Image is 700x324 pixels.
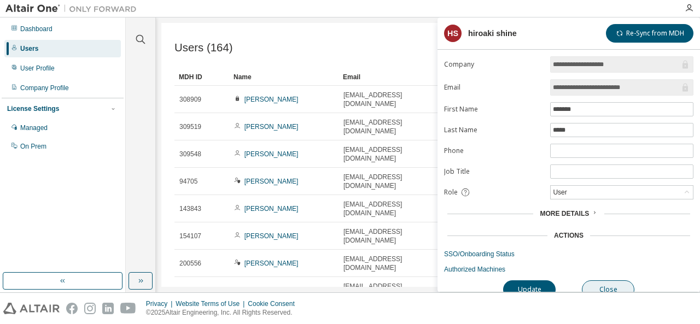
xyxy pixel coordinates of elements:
[244,260,299,267] a: [PERSON_NAME]
[20,25,52,33] div: Dashboard
[3,303,60,314] img: altair_logo.svg
[503,280,556,299] button: Update
[7,104,59,113] div: License Settings
[343,200,443,217] span: [EMAIL_ADDRESS][DOMAIN_NAME]
[444,126,544,134] label: Last Name
[20,142,46,151] div: On Prem
[146,308,301,317] p: © 2025 Altair Engineering, Inc. All Rights Reserved.
[244,150,299,158] a: [PERSON_NAME]
[244,123,299,131] a: [PERSON_NAME]
[444,60,544,69] label: Company
[468,29,517,38] div: hiroaki shine
[444,25,462,42] div: hs
[179,204,201,213] span: 143843
[234,68,334,86] div: Name
[551,186,568,198] div: User
[343,282,443,299] span: [EMAIL_ADDRESS][DOMAIN_NAME]
[343,173,443,190] span: [EMAIL_ADDRESS][DOMAIN_NAME]
[179,286,201,295] span: 309048
[179,232,201,240] span: 154107
[20,123,48,132] div: Managed
[551,186,693,199] div: User
[444,105,544,114] label: First Name
[444,250,693,258] a: SSO/Onboarding Status
[444,265,693,274] a: Authorized Machines
[540,210,589,217] span: More Details
[179,68,225,86] div: MDH ID
[343,145,443,163] span: [EMAIL_ADDRESS][DOMAIN_NAME]
[244,178,299,185] a: [PERSON_NAME]
[244,96,299,103] a: [PERSON_NAME]
[343,227,443,245] span: [EMAIL_ADDRESS][DOMAIN_NAME]
[120,303,136,314] img: youtube.svg
[343,255,443,272] span: [EMAIL_ADDRESS][DOMAIN_NAME]
[66,303,78,314] img: facebook.svg
[554,231,584,240] div: Actions
[444,146,544,155] label: Phone
[582,280,634,299] button: Close
[179,95,201,104] span: 308909
[179,150,201,158] span: 309548
[444,167,544,176] label: Job Title
[176,299,248,308] div: Website Terms of Use
[244,205,299,213] a: [PERSON_NAME]
[179,122,201,131] span: 309519
[5,3,142,14] img: Altair One
[244,232,299,240] a: [PERSON_NAME]
[102,303,114,314] img: linkedin.svg
[248,299,301,308] div: Cookie Consent
[146,299,176,308] div: Privacy
[343,91,443,108] span: [EMAIL_ADDRESS][DOMAIN_NAME]
[179,177,197,186] span: 94705
[343,68,444,86] div: Email
[84,303,96,314] img: instagram.svg
[20,64,55,73] div: User Profile
[179,259,201,268] span: 200556
[174,42,233,54] span: Users (164)
[606,24,693,43] button: Re-Sync from MDH
[444,83,544,92] label: Email
[20,44,38,53] div: Users
[343,118,443,136] span: [EMAIL_ADDRESS][DOMAIN_NAME]
[20,84,69,92] div: Company Profile
[444,188,458,197] span: Role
